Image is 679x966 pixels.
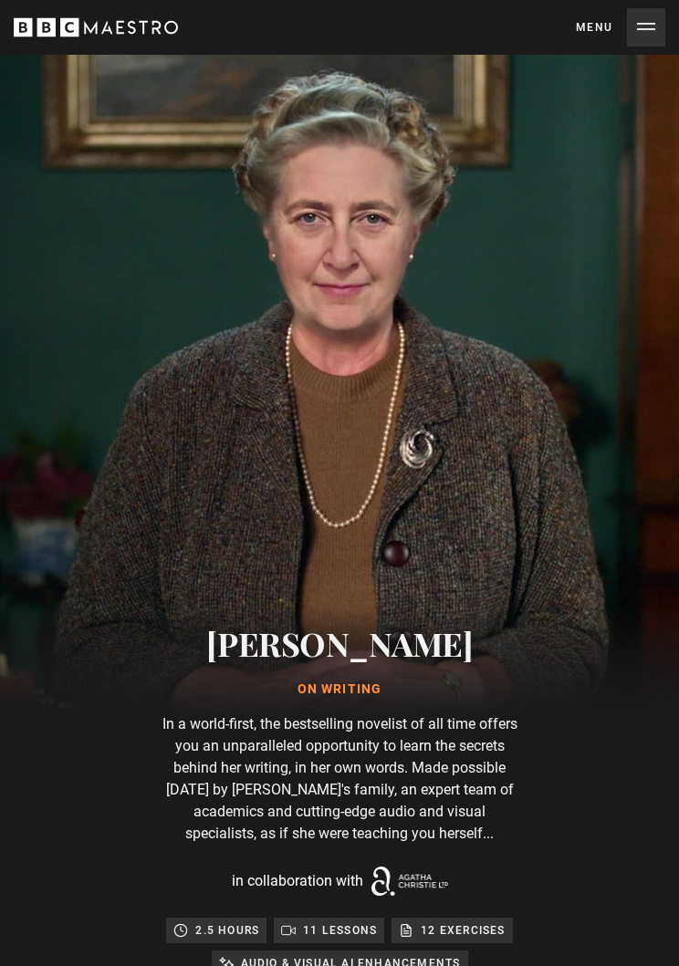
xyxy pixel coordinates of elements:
p: 11 lessons [303,921,377,940]
svg: BBC Maestro [14,14,178,41]
h2: [PERSON_NAME] [62,620,617,666]
p: in collaboration with [232,870,363,892]
p: In a world-first, the bestselling novelist of all time offers you an unparalleled opportunity to ... [157,713,522,845]
button: Toggle navigation [576,8,665,47]
p: 2.5 hours [195,921,259,940]
h1: On writing [62,680,617,699]
p: 12 exercises [421,921,505,940]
